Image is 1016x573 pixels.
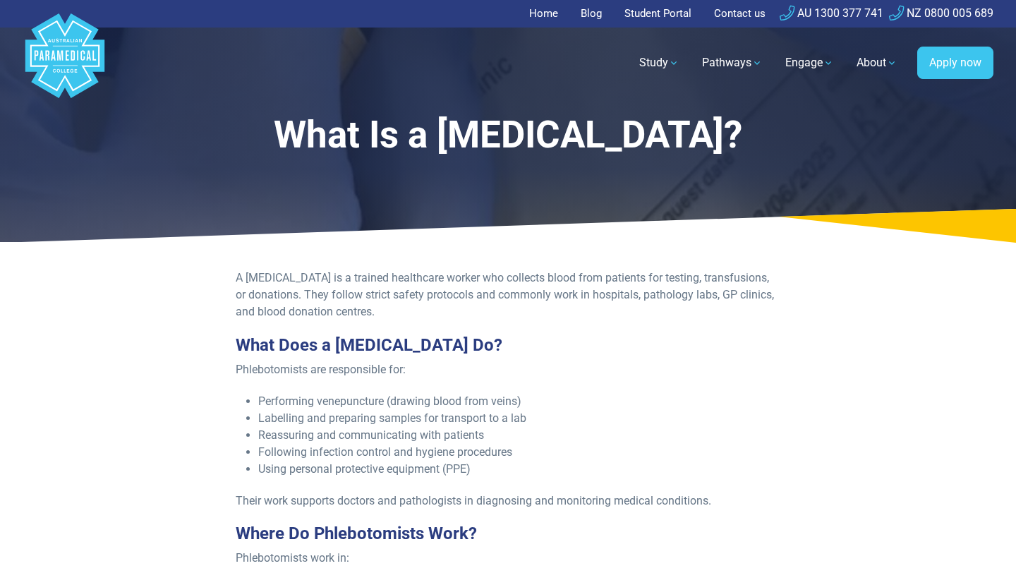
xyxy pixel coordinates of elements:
a: AU 1300 377 741 [780,6,883,20]
a: Apply now [917,47,993,79]
p: A [MEDICAL_DATA] is a trained healthcare worker who collects blood from patients for testing, tra... [236,270,780,320]
a: NZ 0800 005 689 [889,6,993,20]
p: Their work supports doctors and pathologists in diagnosing and monitoring medical conditions. [236,493,780,509]
h3: What Does a [MEDICAL_DATA] Do? [236,335,780,356]
a: Pathways [694,43,771,83]
a: Australian Paramedical College [23,28,107,99]
p: Phlebotomists are responsible for: [236,361,780,378]
a: About [848,43,906,83]
h3: Where Do Phlebotomists Work? [236,524,780,544]
li: Labelling and preparing samples for transport to a lab [258,410,780,427]
li: Using personal protective equipment (PPE) [258,461,780,478]
a: Study [631,43,688,83]
h1: What Is a [MEDICAL_DATA]? [144,113,872,157]
a: Engage [777,43,842,83]
li: Following infection control and hygiene procedures [258,444,780,461]
li: Performing venepuncture (drawing blood from veins) [258,393,780,410]
li: Reassuring and communicating with patients [258,427,780,444]
p: Phlebotomists work in: [236,550,780,567]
